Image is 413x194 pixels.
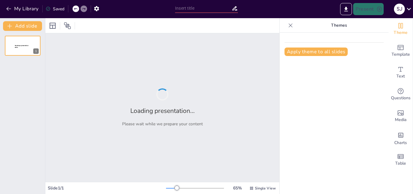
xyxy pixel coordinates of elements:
[48,21,57,31] div: Layout
[389,149,413,171] div: Add a table
[64,22,71,29] span: Position
[389,84,413,105] div: Get real-time input from your audience
[122,121,203,127] p: Please wait while we prepare your content
[48,185,166,191] div: Slide 1 / 1
[395,160,406,167] span: Table
[15,45,28,48] span: Sendsteps presentation editor
[392,51,410,58] span: Template
[230,185,245,191] div: 65 %
[394,140,407,146] span: Charts
[394,3,405,15] button: S J
[5,36,41,56] div: 1
[130,107,195,115] h2: Loading presentation...
[394,4,405,15] div: S J
[175,4,232,13] input: Insert title
[3,21,42,31] button: Add slide
[33,48,39,54] div: 1
[340,3,352,15] button: Export to PowerPoint
[396,73,405,80] span: Text
[285,48,348,56] button: Apply theme to all slides
[46,6,64,12] div: Saved
[394,29,408,36] span: Theme
[389,40,413,62] div: Add ready made slides
[391,95,411,101] span: Questions
[395,117,407,123] span: Media
[389,18,413,40] div: Change the overall theme
[389,127,413,149] div: Add charts and graphs
[5,4,41,14] button: My Library
[295,18,382,33] p: Themes
[353,3,383,15] button: Present
[389,62,413,84] div: Add text boxes
[389,105,413,127] div: Add images, graphics, shapes or video
[255,186,276,191] span: Single View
